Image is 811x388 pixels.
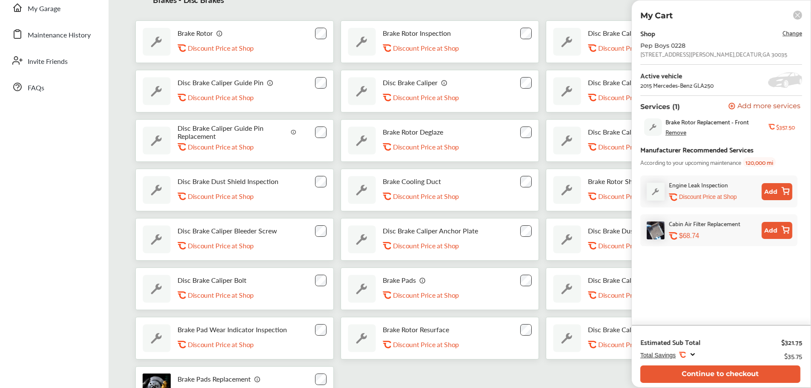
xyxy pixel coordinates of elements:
[383,276,416,284] p: Brake Pads
[383,325,449,333] p: Brake Rotor Resurface
[383,128,443,136] p: Brake Rotor Deglaze
[178,325,287,333] p: Brake Pad Wear Indicator Inspection
[178,276,246,284] p: Disc Brake Caliper Bolt
[8,76,100,98] a: FAQs
[553,225,581,253] img: default_wrench_icon.d1a43860.svg
[647,221,665,239] img: cabin-air-filter-replacement-thumb.jpg
[393,192,459,200] p: Discount Price at Shop
[777,124,795,130] b: $357.50
[588,227,656,235] p: Disc Brake Dust Shield
[768,72,802,88] img: placeholder_car.5a1ece94.svg
[553,176,581,204] img: default_wrench_icon.d1a43860.svg
[348,28,376,56] img: default_wrench_icon.d1a43860.svg
[737,103,800,111] span: Add more services
[188,241,254,250] p: Discount Price at Shop
[665,118,749,125] span: Brake Rotor Replacement - Front
[188,44,254,52] p: Discount Price at Shop
[383,177,441,185] p: Brake Cooling Duct
[588,29,672,37] p: Disc Brake Caliper Overhaul
[728,103,802,111] a: Add more services
[143,126,171,155] img: default_wrench_icon.d1a43860.svg
[383,29,451,37] p: Brake Rotor Inspection
[383,78,438,86] p: Disc Brake Caliper
[640,27,655,39] div: Shop
[762,183,792,200] button: Add
[669,218,740,228] div: Cabin Air Filter Replacement
[348,77,376,105] img: default_wrench_icon.d1a43860.svg
[28,56,68,67] span: Invite Friends
[588,128,671,136] p: Disc Brake Caliper Slide Pin
[143,225,171,253] img: default_wrench_icon.d1a43860.svg
[188,291,254,299] p: Discount Price at Shop
[348,126,376,155] img: default_wrench_icon.d1a43860.svg
[640,144,754,155] div: Manufacturer Recommended Services
[743,157,776,167] span: 120,000 mi
[598,291,664,299] p: Discount Price at Shop
[178,177,278,185] p: Disc Brake Dust Shield Inspection
[143,176,171,204] img: default_wrench_icon.d1a43860.svg
[348,225,376,253] img: default_wrench_icon.d1a43860.svg
[393,44,459,52] p: Discount Price at Shop
[178,29,213,37] p: Brake Rotor
[640,365,800,383] button: Continue to checkout
[8,49,100,72] a: Invite Friends
[762,222,792,239] button: Add
[178,78,264,86] p: Disc Brake Caliper Guide Pin
[647,183,665,200] img: default_wrench_icon.d1a43860.svg
[588,325,683,333] p: Disc Brake Caliper Replacement
[553,275,581,303] img: default_wrench_icon.d1a43860.svg
[598,192,664,200] p: Discount Price at Shop
[216,30,223,37] img: info_icon_vector.svg
[178,124,287,140] p: Disc Brake Caliper Guide Pin Replacement
[553,324,581,352] img: default_wrench_icon.d1a43860.svg
[782,28,802,37] span: Change
[28,30,91,41] span: Maintenance History
[640,11,673,20] p: My Cart
[588,276,696,284] p: Disc Brake Caliper Piston Inspection
[784,350,802,361] div: $35.75
[640,51,787,57] div: [STREET_ADDRESS][PERSON_NAME] , DECATUR , GA 30035
[588,78,676,86] p: Disc Brake Caliper Inspection
[640,338,700,346] div: Estimated Sub Total
[441,79,448,86] img: info_icon_vector.svg
[28,3,60,14] span: My Garage
[393,93,459,101] p: Discount Price at Shop
[781,338,802,346] div: $321.75
[348,324,376,352] img: default_wrench_icon.d1a43860.svg
[553,126,581,155] img: default_wrench_icon.d1a43860.svg
[679,193,736,201] p: Discount Price at Shop
[348,176,376,204] img: default_wrench_icon.d1a43860.svg
[254,376,261,382] img: info_icon_vector.svg
[143,275,171,303] img: default_wrench_icon.d1a43860.svg
[598,143,664,151] p: Discount Price at Shop
[640,352,676,359] span: Total Savings
[8,23,100,45] a: Maintenance History
[553,77,581,105] img: default_wrench_icon.d1a43860.svg
[188,192,254,200] p: Discount Price at Shop
[640,82,714,89] div: 2015 Mercedes-Benz GLA250
[143,77,171,105] img: default_wrench_icon.d1a43860.svg
[178,227,277,235] p: Disc Brake Caliper Bleeder Screw
[348,275,376,303] img: default_wrench_icon.d1a43860.svg
[669,180,728,190] div: Engine Leak Inspection
[143,28,171,56] img: default_wrench_icon.d1a43860.svg
[588,177,640,185] p: Brake Rotor Shim
[640,157,741,167] span: According to your upcoming maintenance
[640,42,777,49] div: Pep Boys 0228
[28,83,44,94] span: FAQs
[419,277,426,284] img: info_icon_vector.svg
[393,143,459,151] p: Discount Price at Shop
[598,340,664,348] p: Discount Price at Shop
[143,324,171,352] img: default_wrench_icon.d1a43860.svg
[553,28,581,56] img: default_wrench_icon.d1a43860.svg
[188,143,254,151] p: Discount Price at Shop
[598,93,664,101] p: Discount Price at Shop
[640,103,680,111] p: Services (1)
[393,291,459,299] p: Discount Price at Shop
[188,93,254,101] p: Discount Price at Shop
[291,129,297,135] img: info_icon_vector.svg
[188,340,254,348] p: Discount Price at Shop
[393,241,459,250] p: Discount Price at Shop
[178,375,251,383] p: Brake Pads Replacement
[383,227,478,235] p: Disc Brake Caliper Anchor Plate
